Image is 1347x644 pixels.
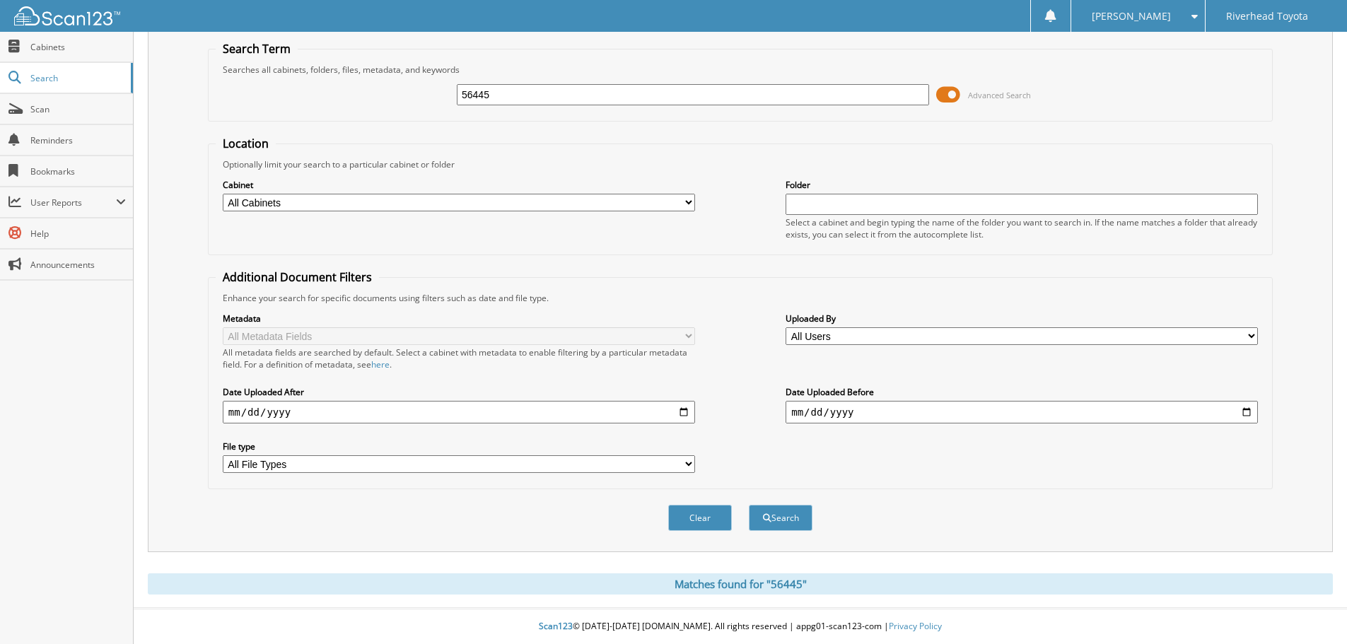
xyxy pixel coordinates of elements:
span: Announcements [30,259,126,271]
div: © [DATE]-[DATE] [DOMAIN_NAME]. All rights reserved | appg01-scan123-com | [134,609,1347,644]
label: Folder [786,179,1258,191]
label: File type [223,440,695,452]
div: Enhance your search for specific documents using filters such as date and file type. [216,292,1265,304]
a: Privacy Policy [889,620,942,632]
div: Optionally limit your search to a particular cabinet or folder [216,158,1265,170]
span: Scan123 [539,620,573,632]
iframe: Chat Widget [1276,576,1347,644]
input: end [786,401,1258,423]
div: Matches found for "56445" [148,573,1333,595]
span: Scan [30,103,126,115]
legend: Location [216,136,276,151]
legend: Additional Document Filters [216,269,379,285]
button: Search [749,505,812,531]
legend: Search Term [216,41,298,57]
span: [PERSON_NAME] [1092,12,1171,21]
button: Clear [668,505,732,531]
label: Cabinet [223,179,695,191]
span: Search [30,72,124,84]
span: Riverhead Toyota [1226,12,1308,21]
div: Searches all cabinets, folders, files, metadata, and keywords [216,64,1265,76]
input: start [223,401,695,423]
span: Cabinets [30,41,126,53]
a: here [371,358,390,370]
span: Reminders [30,134,126,146]
label: Date Uploaded After [223,386,695,398]
span: Bookmarks [30,165,126,177]
label: Date Uploaded Before [786,386,1258,398]
span: User Reports [30,197,116,209]
div: All metadata fields are searched by default. Select a cabinet with metadata to enable filtering b... [223,346,695,370]
label: Metadata [223,312,695,324]
span: Help [30,228,126,240]
img: scan123-logo-white.svg [14,6,120,25]
span: Advanced Search [968,90,1031,100]
label: Uploaded By [786,312,1258,324]
div: Select a cabinet and begin typing the name of the folder you want to search in. If the name match... [786,216,1258,240]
